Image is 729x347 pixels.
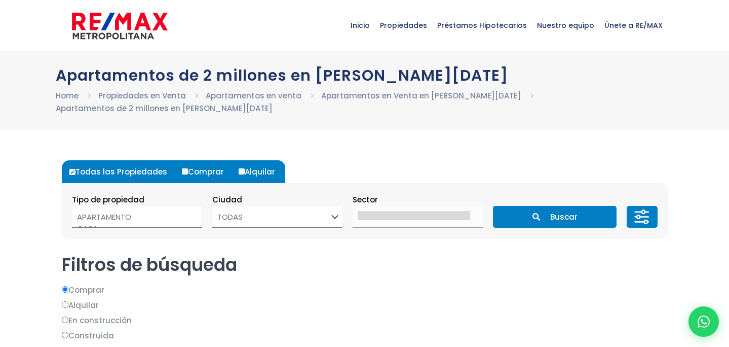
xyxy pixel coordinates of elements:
[375,10,432,41] span: Propiedades
[62,286,68,293] input: Comprar
[62,332,68,338] input: Construida
[69,169,75,175] input: Todas las Propiedades
[56,90,79,101] a: Home
[179,160,234,183] label: Comprar
[493,206,617,228] button: Buscar
[599,10,668,41] span: Únete a RE/MAX
[98,90,186,101] a: Propiedades en Venta
[72,194,144,205] span: Tipo de propiedad
[62,253,668,276] h2: Filtros de búsqueda
[77,211,189,223] option: APARTAMENTO
[212,194,242,205] span: Ciudad
[62,284,668,296] label: Comprar
[532,10,599,41] span: Nuestro equipo
[432,10,532,41] span: Préstamos Hipotecarios
[236,160,285,183] label: Alquilar
[62,314,668,327] label: En construcción
[62,329,668,342] label: Construida
[182,168,188,175] input: Comprar
[321,90,521,101] a: Apartamentos en Venta en [PERSON_NAME][DATE]
[353,194,378,205] span: Sector
[62,301,68,308] input: Alquilar
[67,160,177,183] label: Todas las Propiedades
[77,223,189,234] option: CASA
[346,10,375,41] span: Inicio
[56,66,674,84] h1: Apartamentos de 2 millones en [PERSON_NAME][DATE]
[239,168,245,175] input: Alquilar
[206,90,301,101] a: Apartamentos en venta
[72,11,168,41] img: remax-metropolitana-logo
[62,299,668,311] label: Alquilar
[56,103,273,114] a: Apartamentos de 2 millones en [PERSON_NAME][DATE]
[62,317,68,323] input: En construcción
